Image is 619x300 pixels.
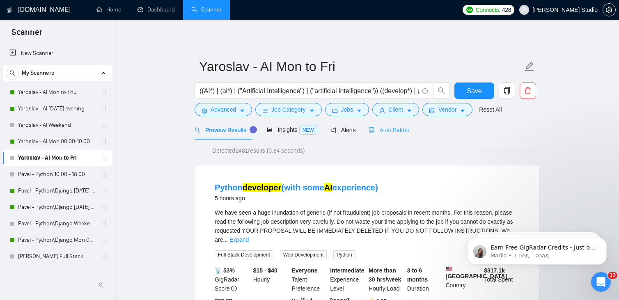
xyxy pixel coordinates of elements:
[206,146,310,155] span: Detected 2481 results (0.84 seconds)
[499,82,515,99] button: copy
[341,105,353,114] span: Jobs
[18,265,96,281] a: [PERSON_NAME]
[446,266,507,279] b: [GEOGRAPHIC_DATA]
[215,250,273,259] span: Full Stack Development
[255,103,321,116] button: barsJob Categorycaret-down
[520,87,536,94] span: delete
[328,266,367,293] div: Experience Level
[290,266,329,293] div: Talent Preference
[332,108,338,114] span: folder
[5,26,49,44] span: Scanner
[18,215,96,232] a: Pavel - Python\Django Weekends
[299,126,317,135] span: NEW
[429,108,435,114] span: idcard
[479,105,502,114] a: Reset All
[213,266,252,293] div: GigRadar Score
[101,89,108,96] span: holder
[475,5,500,14] span: Connects:
[101,237,108,243] span: holder
[324,183,332,192] mark: AI
[243,183,281,192] mark: developer
[18,84,96,101] a: Yaroslav - AI Mon to Thu
[267,127,273,133] span: area-chart
[239,108,245,114] span: caret-down
[521,7,527,13] span: user
[96,6,121,13] a: homeHome
[101,204,108,211] span: holder
[369,127,409,133] span: Auto Bidder
[438,105,456,114] span: Vendor
[325,103,369,116] button: folderJobscaret-down
[280,250,327,259] span: Web Development
[6,70,18,76] span: search
[231,286,237,291] span: info-circle
[18,133,96,150] a: Yaroslav - AI Mon 00:00-10:00
[524,61,535,72] span: edit
[603,7,616,13] a: setting
[6,66,19,80] button: search
[9,45,105,62] a: New Scanner
[330,267,364,274] b: Intermediate
[199,56,523,77] input: Scanner name...
[18,166,96,183] a: Pavel - Python 10 00 - 18 00
[101,105,108,112] span: holder
[422,88,428,94] span: info-circle
[407,267,428,283] b: 3 to 6 months
[98,281,106,289] span: double-left
[101,188,108,194] span: holder
[3,45,112,62] li: New Scanner
[215,208,519,244] div: We have seen a huge inundation of generic (if not fraudulent) job proposals in recent months. For...
[195,127,200,133] span: search
[422,103,472,116] button: idcardVendorcaret-down
[603,3,616,16] button: setting
[101,171,108,178] span: holder
[195,103,252,116] button: settingAdvancedcaret-down
[252,266,290,293] div: Hourly
[191,6,222,13] a: searchScanner
[406,266,444,293] div: Duration
[18,183,96,199] a: Pavel - Python\Django [DATE]-[DATE] 18:00 - 10:00
[250,126,257,133] div: Tooltip anchor
[18,117,96,133] a: Yaroslav - AI Weekend
[379,108,385,114] span: user
[101,138,108,145] span: holder
[460,108,465,114] span: caret-down
[367,266,406,293] div: Hourly Load
[372,103,419,116] button: userClientcaret-down
[18,101,96,117] a: Yaroslav - AI [DATE] evening
[502,5,511,14] span: 428
[356,108,362,114] span: caret-down
[388,105,403,114] span: Client
[101,220,108,227] span: holder
[499,87,515,94] span: copy
[101,253,108,260] span: holder
[433,87,449,94] span: search
[466,7,473,13] img: upwork-logo.png
[267,126,317,133] span: Insights
[330,127,356,133] span: Alerts
[18,150,96,166] a: Yaroslav - AI Mon to Fri
[7,4,13,17] img: logo
[223,236,228,243] span: ...
[262,108,268,114] span: bars
[467,86,481,96] span: Save
[482,266,521,293] div: Total Spent
[18,248,96,265] a: [PERSON_NAME] Full Stack
[444,266,483,293] div: Country
[333,250,355,259] span: Python
[591,272,611,292] iframe: Intercom live chat
[101,155,108,161] span: holder
[520,82,536,99] button: delete
[22,65,54,81] span: My Scanners
[406,108,412,114] span: caret-down
[433,82,449,99] button: search
[309,108,315,114] span: caret-down
[215,193,378,203] div: 5 hours ago
[215,183,378,192] a: Pythondeveloper(with someAIexperience)
[292,267,318,274] b: Everyone
[455,220,619,278] iframe: Intercom notifications сообщение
